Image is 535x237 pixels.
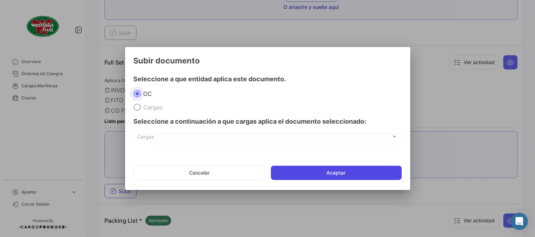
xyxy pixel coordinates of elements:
button: Cancelar [134,166,265,180]
button: Aceptar [271,166,402,180]
h4: Seleccione a que entidad aplica este documento. [134,74,402,84]
h4: Seleccione a continuación a que cargas aplica el documento seleccionado: [134,117,402,127]
span: OC [141,90,152,97]
div: Abrir Intercom Messenger [511,213,528,230]
h3: Subir documento [134,56,402,66]
span: Cargas [141,104,163,111]
span: Cargas [137,135,391,141]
